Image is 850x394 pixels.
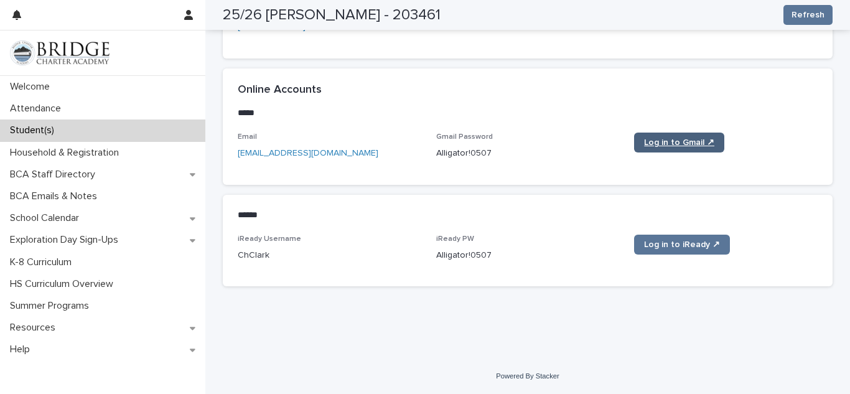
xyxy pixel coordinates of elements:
[5,147,129,159] p: Household & Registration
[10,40,110,65] img: V1C1m3IdTEidaUdm9Hs0
[238,149,378,157] a: [EMAIL_ADDRESS][DOMAIN_NAME]
[644,240,720,249] span: Log in to iReady ↗
[436,249,620,262] p: Alligator!0507
[783,5,833,25] button: Refresh
[5,124,64,136] p: Student(s)
[792,9,824,21] span: Refresh
[5,278,123,290] p: HS Curriculum Overview
[238,83,322,97] h2: Online Accounts
[238,235,301,243] span: iReady Username
[496,372,559,380] a: Powered By Stacker
[5,81,60,93] p: Welcome
[5,256,82,268] p: K-8 Curriculum
[5,103,71,115] p: Attendance
[238,249,421,262] p: ChClark
[436,147,620,160] p: Alligator!0507
[223,6,441,24] h2: 25/26 [PERSON_NAME] - 203461
[5,169,105,181] p: BCA Staff Directory
[634,133,724,152] a: Log in to Gmail ↗
[436,133,493,141] span: Gmail Password
[5,300,99,312] p: Summer Programs
[238,133,257,141] span: Email
[436,235,474,243] span: iReady PW
[644,138,714,147] span: Log in to Gmail ↗
[5,212,89,224] p: School Calendar
[5,322,65,334] p: Resources
[5,344,40,355] p: Help
[5,234,128,246] p: Exploration Day Sign-Ups
[634,235,730,255] a: Log in to iReady ↗
[5,190,107,202] p: BCA Emails & Notes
